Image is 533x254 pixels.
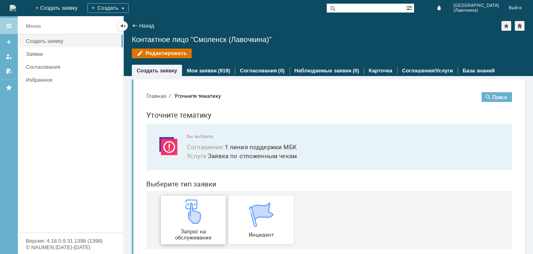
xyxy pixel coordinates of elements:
div: Создать заявку [26,38,118,44]
a: Создать заявку [2,36,15,49]
div: (0) [353,68,359,74]
div: Избранное [26,77,109,83]
div: Контактное лицо "Смоленск (Лавочкина)" [132,36,525,44]
div: Заявки [26,51,118,57]
div: (919) [218,68,230,74]
a: Карточка [369,68,392,74]
a: Согласования [240,68,277,74]
a: Запрос на обслуживание [21,110,86,159]
img: get067d4ba7cf7247ad92597448b2db9300 [109,117,133,141]
img: svg%3E [16,48,40,72]
a: Согласования [23,61,121,73]
div: © NAUMEN [DATE]-[DATE] [26,245,115,250]
button: Поиск [342,6,372,16]
div: (0) [278,68,285,74]
a: Наблюдаемые заявки [294,68,351,74]
a: Заявки [23,48,121,60]
a: Создать заявку [23,35,121,47]
div: Версия: 4.18.0.9.31.1398 (1398) [26,238,115,243]
img: logo [10,5,16,11]
span: Вы выбрали: [47,48,362,53]
a: Перейти на домашнюю страницу [10,5,16,11]
span: (Лавочкина) [453,8,499,13]
span: Заявка по отложенным чекам [47,66,362,75]
div: Согласования [26,64,118,70]
a: Мои заявки [2,50,15,63]
button: Соглашение:1 линия поддержки МБК [47,57,157,66]
a: Мои согласования [2,65,15,78]
span: Соглашение : [47,57,85,65]
span: Запрос на обслуживание [23,143,83,155]
div: Сделать домашней страницей [515,21,525,31]
a: Соглашения/Услуги [402,68,453,74]
a: Назад [139,23,154,29]
span: Услуга : [47,66,68,74]
div: Добавить в избранное [501,21,511,31]
button: Главная [6,6,26,14]
div: Создать [87,3,129,13]
span: Расширенный поиск [406,4,414,11]
img: get23c147a1b4124cbfa18e19f2abec5e8f [41,114,66,138]
span: [GEOGRAPHIC_DATA] [453,3,499,8]
div: Меню [26,21,41,31]
a: Инцидент [89,110,154,159]
a: База знаний [463,68,495,74]
a: Мои заявки [187,68,217,74]
h1: Уточните тематику [6,23,372,35]
span: Инцидент [91,146,151,152]
a: Создать заявку [137,68,177,74]
div: Уточните тематику [34,7,81,13]
div: Скрыть меню [118,21,128,31]
header: Выберите тип заявки [6,94,372,102]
